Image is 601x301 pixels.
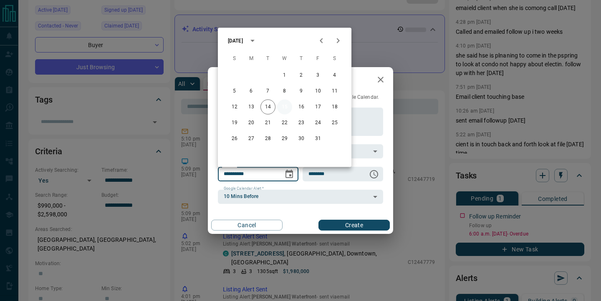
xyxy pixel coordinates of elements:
button: 3 [311,68,326,83]
button: 23 [294,115,309,130]
button: 26 [227,131,242,146]
button: 5 [227,84,242,99]
button: 21 [260,115,275,130]
button: 14 [260,100,275,115]
button: 9 [294,84,309,99]
button: 24 [311,115,326,130]
button: 19 [227,115,242,130]
button: 15 [277,100,292,115]
button: 31 [311,131,326,146]
button: 8 [277,84,292,99]
button: Choose date, selected date is Oct 15, 2025 [281,166,298,183]
button: 20 [244,115,259,130]
button: 4 [327,68,342,83]
button: Create [318,220,390,231]
span: Tuesday [260,50,275,67]
button: 17 [311,100,326,115]
h2: New Task [208,67,264,94]
button: 30 [294,131,309,146]
button: 27 [244,131,259,146]
button: 11 [327,84,342,99]
button: 6 [244,84,259,99]
button: 29 [277,131,292,146]
button: 13 [244,100,259,115]
button: 16 [294,100,309,115]
button: Cancel [211,220,283,231]
button: 12 [227,100,242,115]
button: 28 [260,131,275,146]
button: Choose time, selected time is 6:00 AM [366,166,382,183]
button: 10 [311,84,326,99]
button: Next month [330,33,346,49]
button: 2 [294,68,309,83]
button: 18 [327,100,342,115]
label: Google Calendar Alert [224,186,264,191]
span: Sunday [227,50,242,67]
button: 22 [277,115,292,130]
span: Wednesday [277,50,292,67]
button: 25 [327,115,342,130]
div: 10 Mins Before [218,190,383,204]
button: calendar view is open, switch to year view [245,34,260,48]
div: [DATE] [228,37,243,45]
button: Previous month [313,33,330,49]
span: Thursday [294,50,309,67]
span: Saturday [327,50,342,67]
span: Friday [311,50,326,67]
button: 7 [260,84,275,99]
span: Monday [244,50,259,67]
button: 1 [277,68,292,83]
